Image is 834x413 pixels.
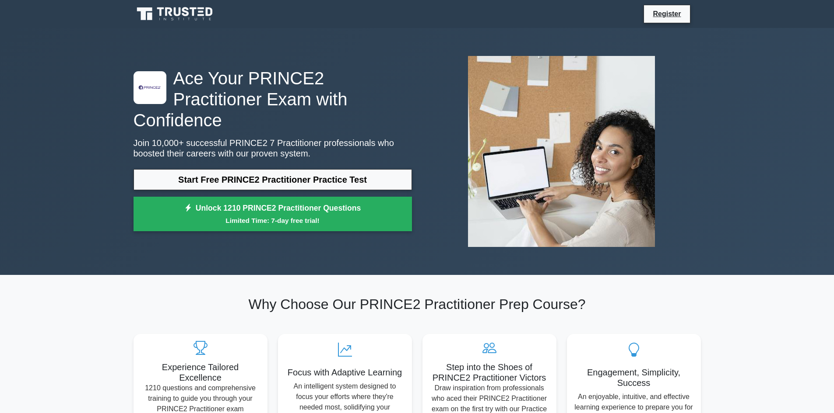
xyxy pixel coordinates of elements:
[285,367,405,378] h5: Focus with Adaptive Learning
[134,296,701,312] h2: Why Choose Our PRINCE2 Practitioner Prep Course?
[134,68,412,131] h1: Ace Your PRINCE2 Practitioner Exam with Confidence
[134,169,412,190] a: Start Free PRINCE2 Practitioner Practice Test
[134,197,412,232] a: Unlock 1210 PRINCE2 Practitioner QuestionsLimited Time: 7-day free trial!
[144,215,401,226] small: Limited Time: 7-day free trial!
[134,138,412,159] p: Join 10,000+ successful PRINCE2 7 Practitioner professionals who boosted their careers with our p...
[141,362,260,383] h5: Experience Tailored Excellence
[429,362,549,383] h5: Step into the Shoes of PRINCE2 Practitioner Victors
[647,8,686,19] a: Register
[574,367,694,388] h5: Engagement, Simplicity, Success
